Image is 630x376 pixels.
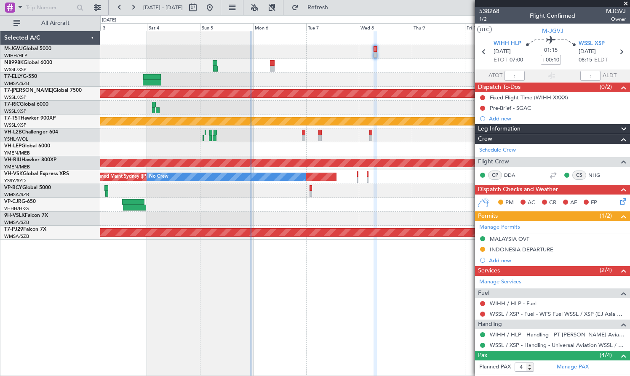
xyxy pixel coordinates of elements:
a: YSSY/SYD [4,178,26,184]
a: T7-ELLYG-550 [4,74,37,79]
span: FP [591,199,597,207]
span: 9H-VSLK [4,213,25,218]
div: MALAYSIA OVF [490,235,529,243]
div: INDONESIA DEPARTURE [490,246,553,253]
span: T7-TST [4,116,21,121]
a: 9H-VSLKFalcon 7X [4,213,48,218]
a: WMSA/SZB [4,80,29,87]
button: All Aircraft [9,16,91,30]
a: YMEN/MEB [4,164,30,170]
div: Fri 10 [465,23,518,31]
span: 01:15 [544,46,558,55]
div: Sun 5 [200,23,253,31]
a: WMSA/SZB [4,192,29,198]
div: Add new [489,257,626,264]
span: 538268 [479,7,499,16]
a: Manage Permits [479,223,520,232]
span: T7-ELLY [4,74,23,79]
span: Services [478,266,500,276]
span: Fuel [478,288,489,298]
span: M-JGVJ [542,27,563,35]
a: T7-PJ29Falcon 7X [4,227,46,232]
div: CP [488,171,502,180]
a: YSHL/WOL [4,136,28,142]
span: PM [505,199,514,207]
span: WSSL XSP [579,40,605,48]
span: ATOT [489,72,502,80]
span: Dispatch Checks and Weather [478,185,558,195]
div: Flight Confirmed [530,11,575,20]
div: Fixed Flight Time (WIHH-XXXX) [490,94,568,101]
span: Owner [606,16,626,23]
a: VH-LEPGlobal 6000 [4,144,50,149]
span: All Aircraft [22,20,89,26]
span: Dispatch To-Dos [478,83,521,92]
div: CS [572,171,586,180]
a: WSSL/XSP [4,108,27,115]
label: Planned PAX [479,363,511,371]
a: DDA [504,171,523,179]
span: Pax [478,351,487,360]
span: Handling [478,320,502,329]
a: VP-CJRG-650 [4,199,36,204]
a: WSSL/XSP [4,67,27,73]
a: T7-RICGlobal 6000 [4,102,48,107]
a: WSSL/XSP [4,122,27,128]
a: WSSL / XSP - Fuel - WFS Fuel WSSL / XSP (EJ Asia Only) [490,310,626,317]
span: CR [549,199,556,207]
span: VH-VSK [4,171,23,176]
input: Trip Number [26,1,74,14]
div: Thu 9 [412,23,465,31]
span: VH-RIU [4,157,21,163]
div: Sat 4 [147,23,200,31]
a: NHG [588,171,607,179]
span: Refresh [300,5,336,11]
div: Wed 8 [359,23,412,31]
span: 08:15 [579,56,592,64]
a: VH-VSKGlobal Express XRS [4,171,69,176]
div: [DATE] [102,17,116,24]
span: VP-BCY [4,185,22,190]
span: Leg Information [478,124,521,134]
span: [DATE] - [DATE] [143,4,183,11]
span: Flight Crew [478,157,509,167]
a: VH-L2BChallenger 604 [4,130,58,135]
span: Crew [478,134,492,144]
a: VP-BCYGlobal 5000 [4,185,51,190]
a: WSSL/XSP [4,94,27,101]
span: AC [528,199,535,207]
a: VHHH/HKG [4,205,29,212]
a: YMEN/MEB [4,150,30,156]
span: (1/2) [600,211,612,220]
span: [DATE] [494,48,511,56]
a: T7-[PERSON_NAME]Global 7500 [4,88,82,93]
div: Tue 7 [306,23,359,31]
span: AF [570,199,577,207]
span: ELDT [594,56,608,64]
span: VP-CJR [4,199,21,204]
a: Schedule Crew [479,146,516,155]
a: Manage Services [479,278,521,286]
div: No Crew [149,171,168,183]
span: 07:00 [510,56,523,64]
span: VH-LEP [4,144,21,149]
button: Refresh [288,1,338,14]
span: T7-RIC [4,102,20,107]
a: Manage PAX [557,363,589,371]
a: WSSL / XSP - Handling - Universal Aviation WSSL / XSP [490,341,626,349]
a: T7-TSTHawker 900XP [4,116,56,121]
span: MJGVJ [606,7,626,16]
a: WIHH/HLP [4,53,27,59]
a: M-JGVJGlobal 5000 [4,46,51,51]
span: M-JGVJ [4,46,23,51]
a: VH-RIUHawker 800XP [4,157,56,163]
span: T7-[PERSON_NAME] [4,88,53,93]
span: T7-PJ29 [4,227,23,232]
span: WIHH HLP [494,40,521,48]
span: ALDT [603,72,617,80]
div: Mon 6 [253,23,306,31]
a: WMSA/SZB [4,233,29,240]
span: (4/4) [600,351,612,360]
div: Pre-Brief - SGAC [490,104,531,112]
a: WIHH / HLP - Fuel [490,300,537,307]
